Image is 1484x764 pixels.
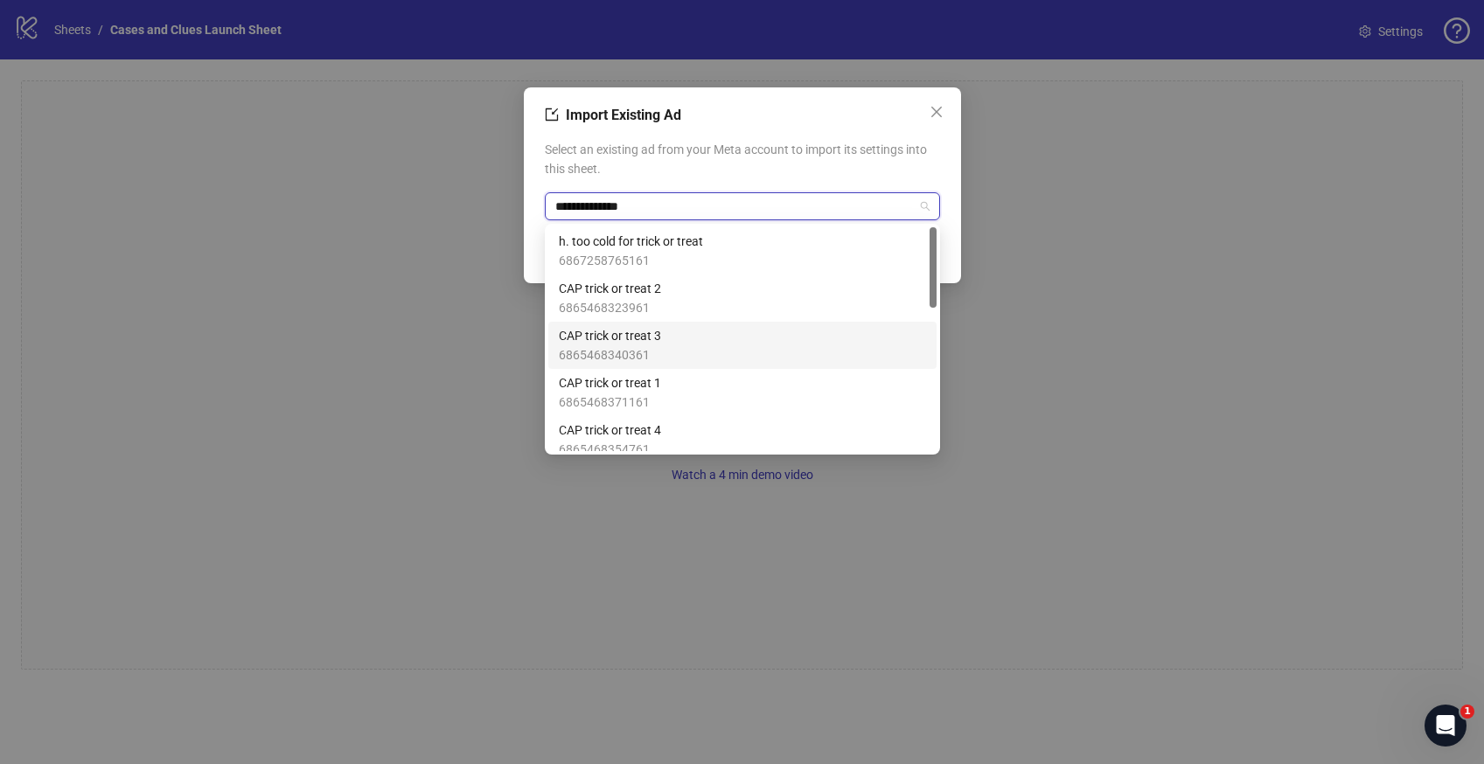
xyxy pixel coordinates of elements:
[559,345,661,365] span: 6865468340361
[548,416,937,463] div: CAP trick or treat 4
[559,232,703,251] span: h. too cold for trick or treat
[930,105,944,119] span: close
[566,107,681,123] span: Import Existing Ad
[559,279,661,298] span: CAP trick or treat 2
[548,322,937,369] div: CAP trick or treat 3
[559,373,661,392] span: CAP trick or treat 1
[548,227,937,274] div: h. too cold for trick or treat
[559,420,661,440] span: CAP trick or treat 4
[1460,705,1474,719] span: 1
[559,251,703,270] span: 6867258765161
[559,298,661,317] span: 6865468323961
[548,274,937,322] div: CAP trick or treat 2
[545,108,559,122] span: import
[923,98,951,126] button: Close
[545,140,940,178] span: Select an existing ad from your Meta account to import its settings into this sheet.
[548,369,937,416] div: CAP trick or treat 1
[559,392,661,412] span: 6865468371161
[559,326,661,345] span: CAP trick or treat 3
[559,440,661,459] span: 6865468354761
[1425,705,1467,747] iframe: Intercom live chat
